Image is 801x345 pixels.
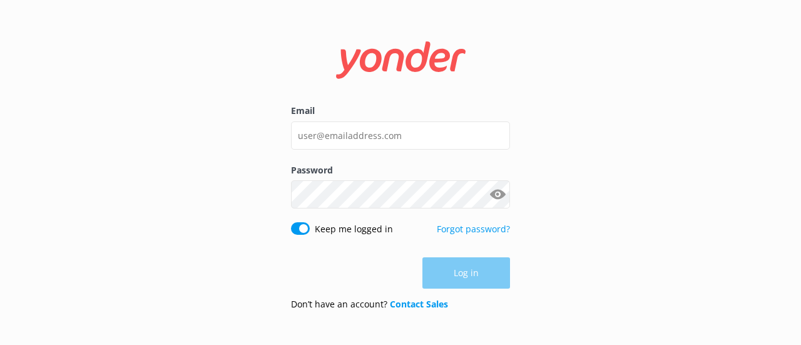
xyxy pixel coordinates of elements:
button: Show password [485,182,510,207]
label: Keep me logged in [315,222,393,236]
input: user@emailaddress.com [291,121,510,150]
label: Password [291,163,510,177]
label: Email [291,104,510,118]
p: Don’t have an account? [291,297,448,311]
a: Forgot password? [437,223,510,235]
a: Contact Sales [390,298,448,310]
